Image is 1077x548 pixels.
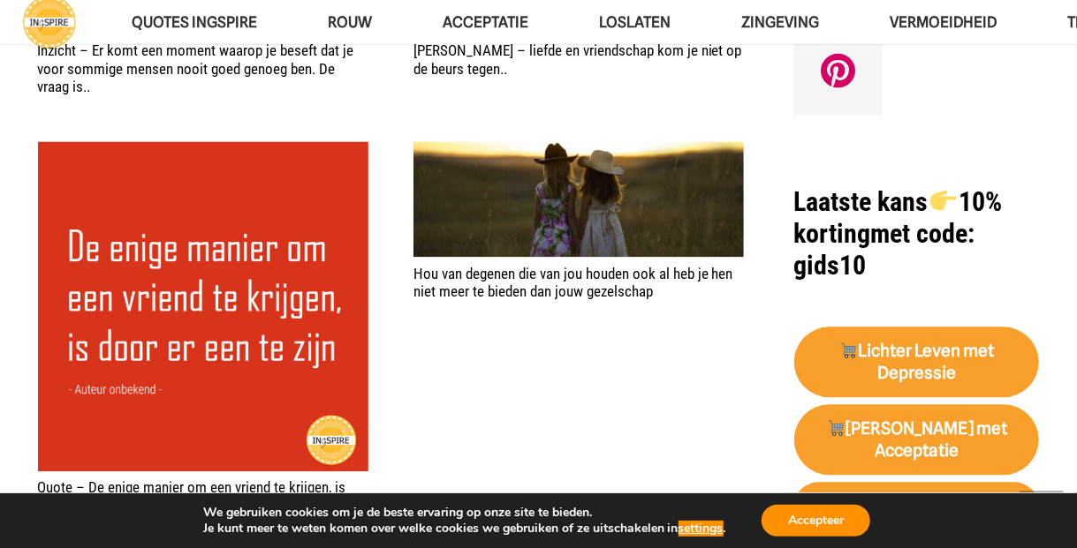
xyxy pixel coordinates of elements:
[794,404,1040,475] a: 🛒[PERSON_NAME] met Acceptatie
[890,13,997,31] span: VERMOEIDHEID
[826,418,1007,461] strong: [PERSON_NAME] met Acceptatie
[679,521,724,537] button: settings
[794,186,1040,282] h1: met code: gids10
[413,41,742,77] a: [PERSON_NAME] – liefde en vriendschap kom je niet op de beurs tegen..
[38,41,354,95] a: Inzicht – Er komt een moment waarop je beseft dat je voor sommige mensen nooit goed genoeg ben. D...
[1020,491,1064,535] a: Terug naar top
[328,13,372,31] span: ROUW
[762,505,870,537] button: Accepteer
[38,141,368,471] a: Quote – De enige manier om een vriend te krijgen, is door er een te zijn
[413,141,744,258] a: Hou van degenen die van jou houden ook al heb je hen niet meer te bieden dan jouw gezelschap
[741,13,819,31] span: Zingeving
[828,419,845,436] img: 🛒
[413,141,744,258] img: De mooiste spreuken over vriendschap om te delen! - Bekijk de mooiste vriendschaps quotes van Ing...
[794,26,883,115] a: Pinterest
[38,478,346,514] a: Quote – De enige manier om een vriend te krijgen, is door er een te zijn
[794,482,1039,530] a: 🛒Bouwstenen Zingeving
[443,13,528,31] span: Acceptatie
[794,327,1040,397] a: 🛒Lichter Leven met Depressie
[840,342,857,358] img: 🛒
[203,521,726,537] p: Je kunt meer te weten komen over welke cookies we gebruiken of ze uitschakelen in .
[38,141,368,471] img: Citaat: De enige manier om een vriend te krijgen, is door er een te zijn
[930,187,957,214] img: 👉
[794,186,1002,249] strong: Laatste kans 10% korting
[839,341,995,383] strong: Lichter Leven met Depressie
[203,505,726,521] p: We gebruiken cookies om je de beste ervaring op onze site te bieden.
[599,13,671,31] span: Loslaten
[132,13,257,31] span: QUOTES INGSPIRE
[413,265,733,300] a: Hou van degenen die van jou houden ook al heb je hen niet meer te bieden dan jouw gezelschap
